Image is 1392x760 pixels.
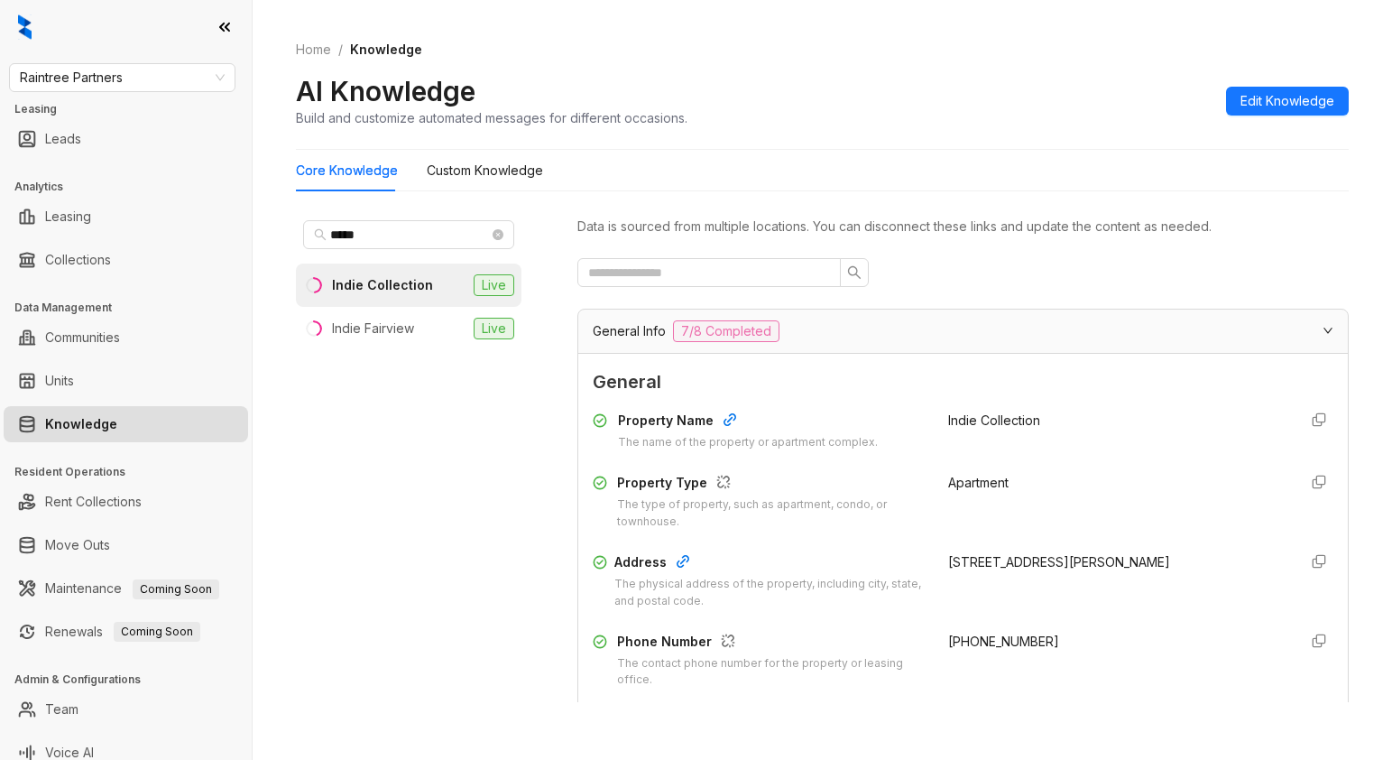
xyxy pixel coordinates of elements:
[20,64,225,91] span: Raintree Partners
[4,406,248,442] li: Knowledge
[617,496,927,531] div: The type of property, such as apartment, condo, or townhouse.
[45,614,200,650] a: RenewalsComing Soon
[578,310,1348,353] div: General Info7/8 Completed
[493,229,503,240] span: close-circle
[4,484,248,520] li: Rent Collections
[618,411,878,434] div: Property Name
[296,161,398,181] div: Core Knowledge
[18,14,32,40] img: logo
[133,579,219,599] span: Coming Soon
[314,228,327,241] span: search
[45,527,110,563] a: Move Outs
[45,242,111,278] a: Collections
[4,691,248,728] li: Team
[4,199,248,235] li: Leasing
[577,217,1349,236] div: Data is sourced from multiple locations. You can disconnect these links and update the content as...
[332,275,433,295] div: Indie Collection
[14,101,252,117] h3: Leasing
[617,632,926,655] div: Phone Number
[1240,91,1334,111] span: Edit Knowledge
[1323,325,1333,336] span: expanded
[45,406,117,442] a: Knowledge
[14,464,252,480] h3: Resident Operations
[45,691,78,728] a: Team
[948,475,1009,490] span: Apartment
[296,74,475,108] h2: AI Knowledge
[427,161,543,181] div: Custom Knowledge
[332,319,414,338] div: Indie Fairview
[350,42,422,57] span: Knowledge
[474,318,514,339] span: Live
[4,242,248,278] li: Collections
[4,527,248,563] li: Move Outs
[45,363,74,399] a: Units
[14,300,252,316] h3: Data Management
[673,320,779,342] span: 7/8 Completed
[4,121,248,157] li: Leads
[114,622,200,642] span: Coming Soon
[45,484,142,520] a: Rent Collections
[45,199,91,235] a: Leasing
[618,434,878,451] div: The name of the property or apartment complex.
[617,473,927,496] div: Property Type
[14,179,252,195] h3: Analytics
[4,363,248,399] li: Units
[4,614,248,650] li: Renewals
[847,265,862,280] span: search
[614,552,926,576] div: Address
[948,412,1040,428] span: Indie Collection
[593,321,666,341] span: General Info
[1226,87,1349,116] button: Edit Knowledge
[4,570,248,607] li: Maintenance
[948,634,1059,649] span: [PHONE_NUMBER]
[948,552,1282,572] div: [STREET_ADDRESS][PERSON_NAME]
[292,40,335,60] a: Home
[45,121,81,157] a: Leads
[474,274,514,296] span: Live
[14,672,252,688] h3: Admin & Configurations
[45,320,120,356] a: Communities
[617,655,926,690] div: The contact phone number for the property or leasing office.
[614,576,926,610] div: The physical address of the property, including city, state, and postal code.
[4,320,248,356] li: Communities
[296,108,687,127] div: Build and customize automated messages for different occasions.
[338,40,343,60] li: /
[593,368,1333,396] span: General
